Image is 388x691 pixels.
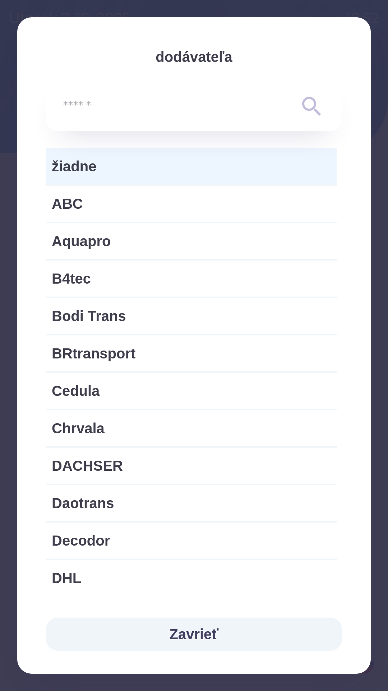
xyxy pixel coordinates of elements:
div: B4tec [46,261,337,297]
span: Daotrans [52,492,331,514]
div: Aquapro [46,223,337,259]
button: Zavrieť [46,618,342,651]
div: Bodi Trans [46,298,337,334]
div: Chrvala [46,410,337,446]
div: DHL [46,560,337,596]
span: Bodi Trans [52,305,331,327]
span: DACHSER [52,455,331,477]
div: Daotrans [46,485,337,521]
div: BRtransport [46,335,337,371]
p: dodávateľa [46,46,342,68]
div: DACHSER [46,448,337,484]
div: žiadne [46,148,337,184]
div: Decodor [46,523,337,559]
div: ABC [46,186,337,222]
span: B4tec [52,268,331,289]
span: Cedula [52,380,331,402]
span: Aquapro [52,230,331,252]
span: ABC [52,193,331,214]
span: BRtransport [52,343,331,364]
span: Chrvala [52,417,331,439]
div: Cedula [46,373,337,409]
span: DHL [52,567,331,589]
span: Decodor [52,530,331,551]
span: žiadne [52,155,331,177]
